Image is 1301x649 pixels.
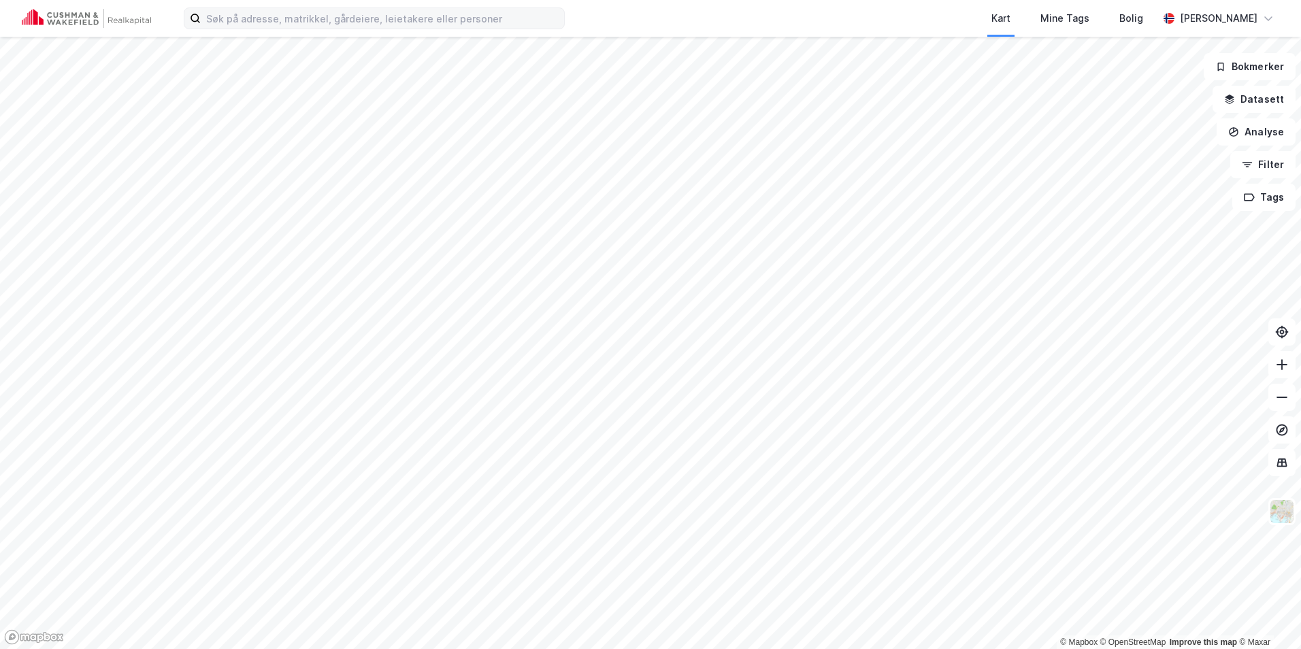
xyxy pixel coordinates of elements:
[991,10,1010,27] div: Kart
[1180,10,1257,27] div: [PERSON_NAME]
[1119,10,1143,27] div: Bolig
[1233,584,1301,649] iframe: Chat Widget
[1233,584,1301,649] div: Kontrollprogram for chat
[201,8,564,29] input: Søk på adresse, matrikkel, gårdeiere, leietakere eller personer
[22,9,151,28] img: cushman-wakefield-realkapital-logo.202ea83816669bd177139c58696a8fa1.svg
[1040,10,1089,27] div: Mine Tags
